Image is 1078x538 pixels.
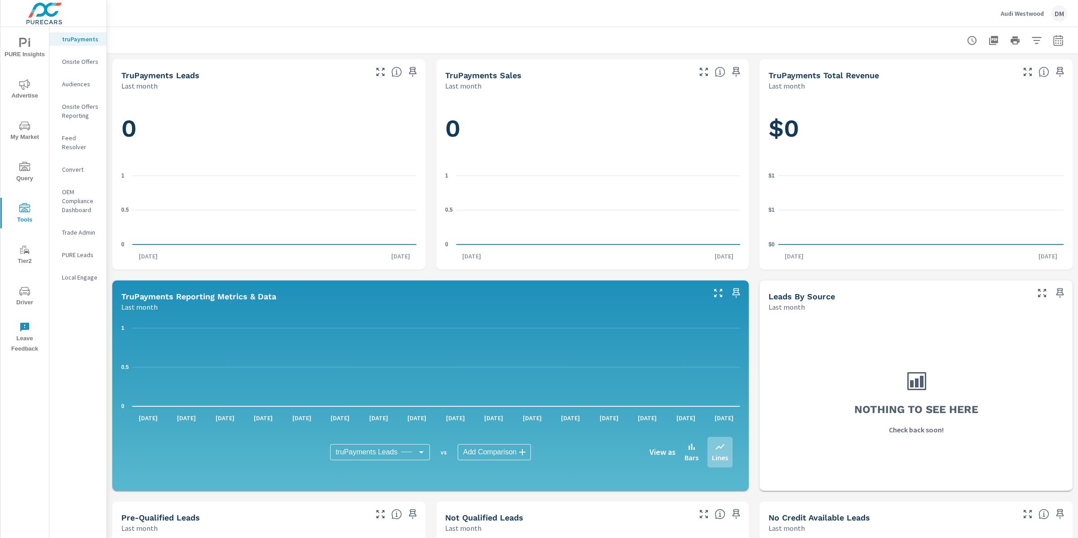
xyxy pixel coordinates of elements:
div: Feed Resolver [49,131,106,154]
div: OEM Compliance Dashboard [49,185,106,217]
span: Save this to your personalized report [1053,507,1067,521]
span: The number of truPayments leads. [391,67,402,77]
p: Last month [121,80,158,91]
p: Feed Resolver [62,133,99,151]
button: Apply Filters [1028,31,1046,49]
p: [DATE] [708,252,740,261]
span: Tier2 [3,245,46,267]
span: Add Comparison [463,448,517,457]
span: Save this to your personalized report [406,65,420,79]
div: Local Engage [49,271,106,284]
p: [DATE] [632,414,663,422]
p: Last month [769,523,805,534]
p: vs [430,448,458,456]
span: A basic review has been done and has not approved the credit worthiness of the lead by the config... [715,509,725,520]
span: Save this to your personalized report [729,507,743,521]
div: Onsite Offers [49,55,106,68]
text: $1 [769,173,775,179]
p: Last month [445,80,482,91]
p: Last month [769,80,805,91]
p: Last month [121,523,158,534]
span: Save this to your personalized report [406,507,420,521]
h1: $0 [769,113,1064,144]
h5: Leads By Source [769,292,835,301]
p: [DATE] [456,252,487,261]
div: truPayments [49,32,106,46]
span: A basic review has been done and approved the credit worthiness of the lead by the configured cre... [391,509,402,520]
p: [DATE] [286,414,318,422]
p: OEM Compliance Dashboard [62,187,99,214]
p: [DATE] [363,414,394,422]
button: Print Report [1006,31,1024,49]
h1: 0 [445,113,740,144]
div: Onsite Offers Reporting [49,100,106,122]
div: Convert [49,163,106,176]
span: truPayments Leads [336,448,398,457]
p: Bars [685,452,698,463]
button: "Export Report to PDF" [985,31,1003,49]
div: truPayments Leads [330,444,430,460]
button: Make Fullscreen [1035,286,1049,300]
p: [DATE] [517,414,548,422]
h5: Pre-Qualified Leads [121,513,200,522]
div: Audiences [49,77,106,91]
p: [DATE] [401,414,433,422]
h5: No Credit Available Leads [769,513,870,522]
p: [DATE] [778,252,810,261]
h6: View as [649,448,676,457]
p: [DATE] [133,252,164,261]
text: 0 [121,241,124,248]
span: Number of sales matched to a truPayments lead. [Source: This data is sourced from the dealer's DM... [715,67,725,77]
p: [DATE] [478,414,509,422]
span: Total revenue from sales matched to a truPayments lead. [Source: This data is sourced from the de... [1038,67,1049,77]
span: Tools [3,203,46,225]
span: Advertise [3,79,46,101]
span: Save this to your personalized report [1053,65,1067,79]
h1: 0 [121,113,416,144]
p: [DATE] [324,414,356,422]
p: [DATE] [440,414,471,422]
h5: truPayments Total Revenue [769,71,879,80]
text: 1 [121,173,124,179]
p: [DATE] [593,414,625,422]
span: Query [3,162,46,184]
text: 0.5 [121,207,129,213]
span: My Market [3,120,46,142]
p: Last month [769,302,805,312]
text: 0.5 [121,364,129,370]
div: DM [1051,5,1067,22]
p: [DATE] [555,414,586,422]
p: Last month [445,523,482,534]
span: Driver [3,286,46,308]
text: 0 [445,241,448,248]
text: 1 [445,173,448,179]
div: nav menu [0,27,49,358]
button: Make Fullscreen [711,286,725,300]
p: PURE Leads [62,250,99,259]
p: Local Engage [62,273,99,282]
p: Onsite Offers [62,57,99,66]
text: 0.5 [445,207,453,213]
p: [DATE] [1032,252,1064,261]
text: $1 [769,207,775,213]
button: Make Fullscreen [697,507,711,521]
button: Make Fullscreen [1021,507,1035,521]
span: Save this to your personalized report [1053,286,1067,300]
h5: truPayments Sales [445,71,521,80]
p: [DATE] [708,414,740,422]
p: Audi Westwood [1001,9,1044,18]
p: Check back soon! [889,424,944,435]
text: $0 [769,241,775,248]
text: 1 [121,325,124,331]
h5: truPayments Leads [121,71,199,80]
button: Make Fullscreen [1021,65,1035,79]
p: Trade Admin [62,228,99,237]
span: PURE Insights [3,38,46,60]
h5: Not Qualified Leads [445,513,523,522]
p: [DATE] [171,414,202,422]
p: [DATE] [385,252,416,261]
p: [DATE] [247,414,279,422]
button: Make Fullscreen [697,65,711,79]
p: Onsite Offers Reporting [62,102,99,120]
p: Last month [121,302,158,312]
